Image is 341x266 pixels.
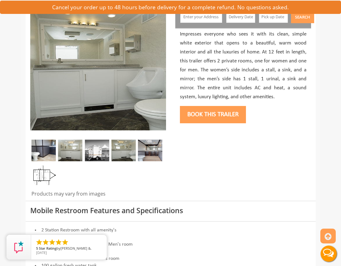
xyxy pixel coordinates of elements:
[85,140,109,161] img: A mini restroom trailer with two separate stations and separate doors for males and females
[180,30,306,101] p: Impresses everyone who sees it with its clean, simple white exterior that opens to a beautiful, w...
[30,255,311,262] li: 1 Stall and 1 sink in the Women's room
[13,241,25,253] img: Review Rating
[30,227,311,234] li: 2 Station Restroom with all amenity's
[58,140,82,161] img: Gel 2 station 02
[259,11,288,23] input: Pick up Date
[31,164,56,186] img: Floor Plan of 2 station restroom with sink and toilet
[42,239,49,246] li: 
[60,246,92,251] span: [PERSON_NAME] &.
[180,106,246,123] button: Book this trailer
[138,140,162,161] img: A close view of inside of a station with a stall, mirror and cabinets
[30,241,311,248] li: 1 Urinal, 1 stall, and a sink in the Men's room
[48,239,56,246] li: 
[55,239,62,246] li: 
[30,190,166,201] div: Products may vary from images
[61,239,69,246] li: 
[31,140,56,161] img: A close view of inside of a station with a stall, mirror and cabinets
[111,140,136,161] img: Gel 2 station 03
[30,248,311,255] li: 350 gallon waste tank
[316,241,341,266] button: Live Chat
[35,239,43,246] li: 
[226,11,255,23] input: Delivery Date
[36,250,47,255] span: [DATE]
[36,246,38,251] span: 5
[36,247,102,251] span: by
[30,7,166,130] img: Side view of two station restroom trailer with separate doors for males and females
[291,11,314,23] button: Search
[39,246,56,251] span: Star Rating
[180,11,222,23] input: Enter your Address
[30,207,311,214] h3: Mobile Restroom Features and Specifications
[30,234,311,241] li: Air Condition & Heat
